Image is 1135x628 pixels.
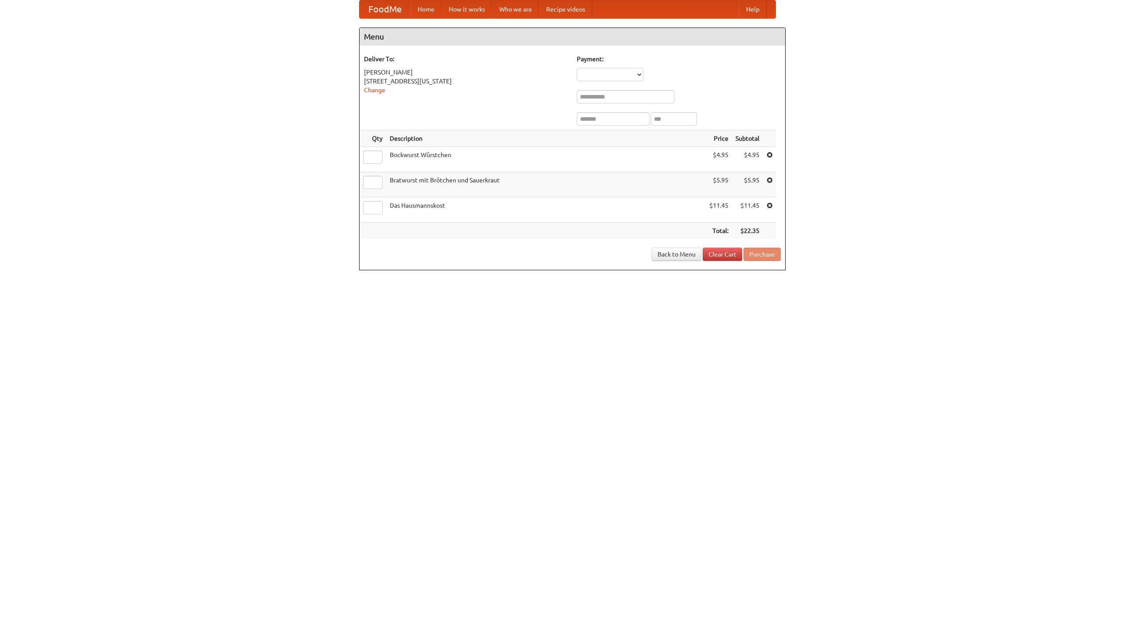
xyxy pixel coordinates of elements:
[360,28,785,46] h4: Menu
[732,197,763,223] td: $11.45
[706,147,732,172] td: $4.95
[364,55,568,63] h5: Deliver To:
[744,248,781,261] button: Purchase
[706,197,732,223] td: $11.45
[739,0,767,18] a: Help
[732,172,763,197] td: $5.95
[364,77,568,86] div: [STREET_ADDRESS][US_STATE]
[732,223,763,239] th: $22.35
[577,55,781,63] h5: Payment:
[492,0,539,18] a: Who we are
[703,248,742,261] a: Clear Cart
[386,172,706,197] td: Bratwurst mit Brötchen und Sauerkraut
[732,147,763,172] td: $4.95
[386,130,706,147] th: Description
[411,0,442,18] a: Home
[539,0,592,18] a: Recipe videos
[706,223,732,239] th: Total:
[442,0,492,18] a: How it works
[706,130,732,147] th: Price
[364,68,568,77] div: [PERSON_NAME]
[360,130,386,147] th: Qty
[360,0,411,18] a: FoodMe
[732,130,763,147] th: Subtotal
[364,87,385,94] a: Change
[652,248,701,261] a: Back to Menu
[386,197,706,223] td: Das Hausmannskost
[706,172,732,197] td: $5.95
[386,147,706,172] td: Bockwurst Würstchen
